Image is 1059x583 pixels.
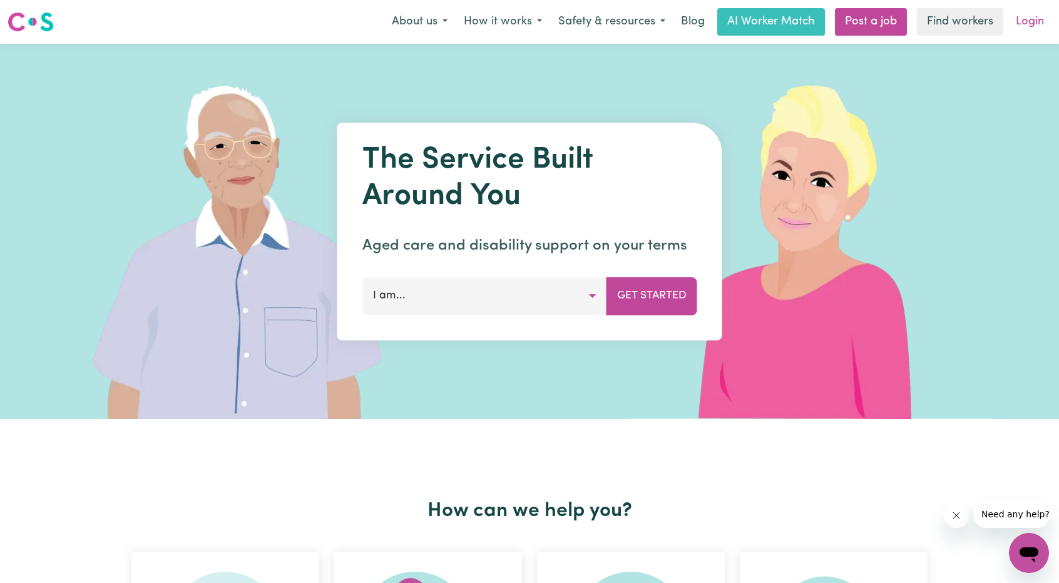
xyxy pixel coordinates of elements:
a: Find workers [917,8,1003,36]
a: Careseekers logo [8,8,54,36]
button: Get Started [606,277,697,315]
p: Aged care and disability support on your terms [362,235,697,257]
img: Careseekers logo [8,11,54,33]
h1: The Service Built Around You [362,143,697,215]
button: Safety & resources [550,9,673,35]
button: About us [384,9,456,35]
span: Need any help? [8,9,76,19]
h2: How can we help you? [124,499,935,523]
button: I am... [362,277,607,315]
a: Post a job [835,8,907,36]
iframe: Message from company [974,500,1049,528]
a: Login [1008,8,1051,36]
a: Blog [673,8,712,36]
iframe: Button to launch messaging window [1009,533,1049,573]
iframe: Close message [944,503,969,528]
a: AI Worker Match [717,8,825,36]
button: How it works [456,9,550,35]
